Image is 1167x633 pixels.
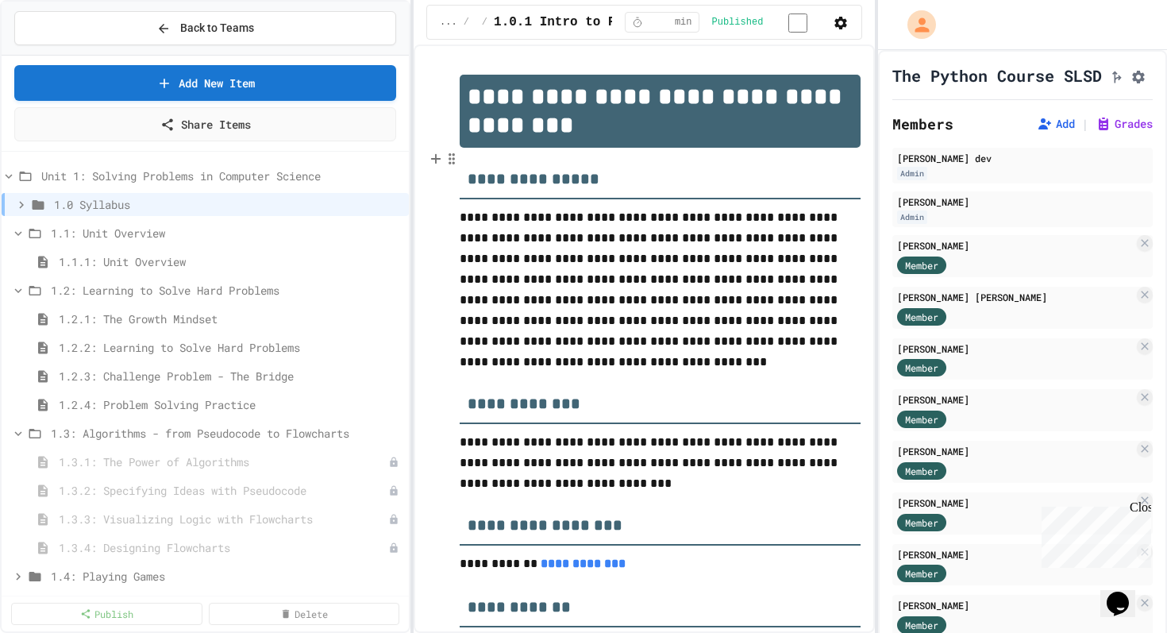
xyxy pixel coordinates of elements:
div: Unpublished [388,514,399,525]
span: Member [905,310,938,324]
span: Member [905,258,938,272]
input: publish toggle [769,14,826,33]
div: [PERSON_NAME] [897,392,1134,407]
span: / [482,16,487,29]
div: [PERSON_NAME] [897,444,1134,458]
button: Add [1037,116,1075,132]
span: 1.2.4: Problem Solving Practice [59,396,402,413]
div: Admin [897,210,927,224]
h2: Members [892,113,953,135]
span: 1.2: Learning to Solve Hard Problems [51,282,402,299]
span: 1.1: Unit Overview [51,225,402,241]
a: Share Items [14,107,396,141]
span: 1.3.2: Specifying Ideas with Pseudocode [59,482,388,499]
span: Member [905,515,938,530]
div: [PERSON_NAME] [PERSON_NAME] [897,290,1134,304]
span: Back to Teams [180,20,254,37]
span: Member [905,464,938,478]
a: Add New Item [14,65,396,101]
iframe: chat widget [1035,500,1151,568]
div: Unpublished [388,485,399,496]
span: 1.0.1 Intro to Python - Course Syllabus [494,13,791,32]
span: Published [712,16,764,29]
div: [PERSON_NAME] [897,496,1134,510]
span: min [675,16,692,29]
span: 1.4: Playing Games [51,568,402,585]
div: Unpublished [388,542,399,554]
span: Member [905,361,938,375]
div: [PERSON_NAME] [897,547,1134,562]
span: ... [440,16,457,29]
button: Assignment Settings [1130,66,1146,85]
span: 1.2.2: Learning to Solve Hard Problems [59,339,402,356]
button: Grades [1096,116,1153,132]
div: [PERSON_NAME] [897,342,1134,356]
div: Chat with us now!Close [6,6,110,101]
span: 1.3.1: The Power of Algorithms [59,454,388,470]
div: [PERSON_NAME] [897,195,1148,209]
a: Publish [11,603,202,625]
div: Unpublished [388,457,399,468]
a: Delete [209,603,400,625]
span: 1.0 Syllabus [54,196,402,213]
div: Admin [897,167,927,180]
span: 1.2.1: The Growth Mindset [59,311,402,327]
span: 1.3.3: Visualizing Logic with Flowcharts [59,511,388,527]
span: Member [905,566,938,581]
button: Click to see fork details [1108,66,1124,85]
span: / [464,16,469,29]
span: 1.1.1: Unit Overview [59,253,402,270]
div: [PERSON_NAME] dev [897,151,1148,165]
span: | [1081,114,1089,133]
div: [PERSON_NAME] [897,238,1134,253]
span: Member [905,412,938,427]
iframe: chat widget [1100,569,1151,617]
span: 1.3: Algorithms - from Pseudocode to Flowcharts [51,425,402,442]
div: Content is published and visible to students [712,12,827,32]
div: [PERSON_NAME] [897,598,1134,612]
span: 1.2.3: Challenge Problem - The Bridge [59,368,402,384]
div: My Account [891,6,940,43]
span: Unit 1: Solving Problems in Computer Science [41,168,402,184]
span: 1.3.4: Designing Flowcharts [59,539,388,556]
button: Back to Teams [14,11,396,45]
h1: The Python Course SLSD [892,64,1102,87]
span: Member [905,618,938,632]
